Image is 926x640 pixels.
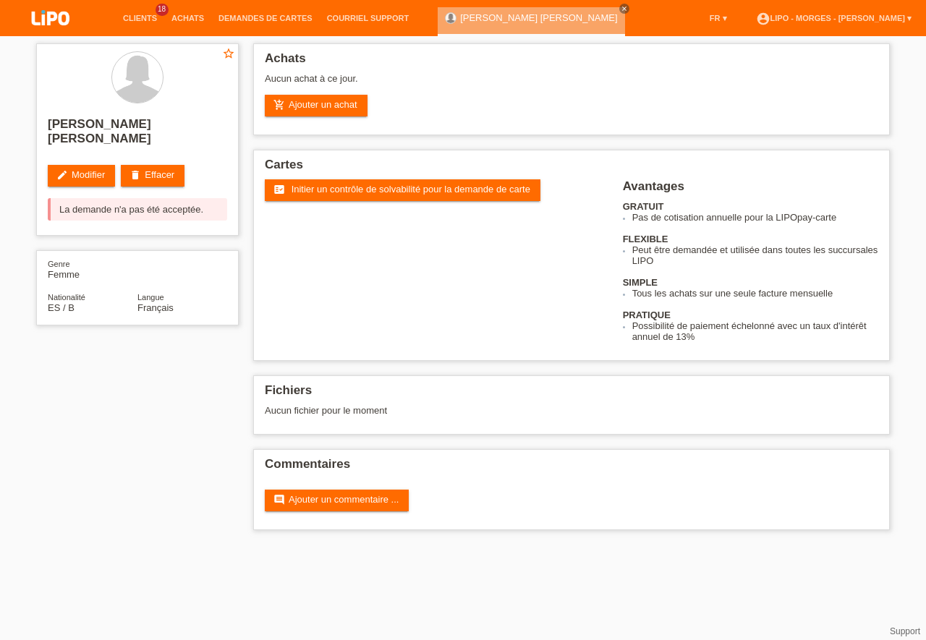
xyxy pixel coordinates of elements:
div: Aucun fichier pour le moment [265,405,707,416]
span: Espagne / B / 22.10.2022 [48,302,75,313]
i: fact_check [273,184,285,195]
span: Genre [48,260,70,268]
b: GRATUIT [623,201,664,212]
a: close [619,4,629,14]
h2: Achats [265,51,878,73]
span: Initier un contrôle de solvabilité pour la demande de carte [292,184,530,195]
div: Aucun achat à ce jour. [265,73,878,95]
li: Possibilité de paiement échelonné avec un taux d'intérêt annuel de 13% [632,320,878,342]
a: account_circleLIPO - Morges - [PERSON_NAME] ▾ [749,14,919,22]
i: close [621,5,628,12]
span: Nationalité [48,293,85,302]
a: deleteEffacer [121,165,184,187]
b: SIMPLE [623,277,658,288]
a: fact_check Initier un contrôle de solvabilité pour la demande de carte [265,179,540,201]
a: editModifier [48,165,115,187]
h2: Avantages [623,179,878,201]
a: add_shopping_cartAjouter un achat [265,95,368,116]
a: LIPO pay [14,30,87,40]
li: Peut être demandée et utilisée dans toutes les succursales LIPO [632,244,878,266]
i: comment [273,494,285,505]
h2: Fichiers [265,383,878,405]
div: Femme [48,258,137,280]
b: PRATIQUE [623,310,671,320]
i: account_circle [756,12,770,26]
i: delete [129,169,141,181]
a: Demandes de cartes [211,14,320,22]
a: Courriel Support [320,14,416,22]
i: star_border [222,47,235,60]
span: 18 [156,4,169,16]
span: Français [137,302,174,313]
li: Pas de cotisation annuelle pour la LIPOpay-carte [632,212,878,223]
a: Support [890,626,920,636]
i: edit [56,169,68,181]
a: FR ▾ [702,14,734,22]
a: star_border [222,47,235,62]
b: FLEXIBLE [623,234,668,244]
a: commentAjouter un commentaire ... [265,490,409,511]
a: Achats [164,14,211,22]
li: Tous les achats sur une seule facture mensuelle [632,288,878,299]
a: Clients [116,14,164,22]
div: La demande n'a pas été acceptée. [48,198,227,221]
a: [PERSON_NAME] [PERSON_NAME] [460,12,617,23]
h2: [PERSON_NAME] [PERSON_NAME] [48,117,227,153]
h2: Commentaires [265,457,878,479]
i: add_shopping_cart [273,99,285,111]
h2: Cartes [265,158,878,179]
span: Langue [137,293,164,302]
